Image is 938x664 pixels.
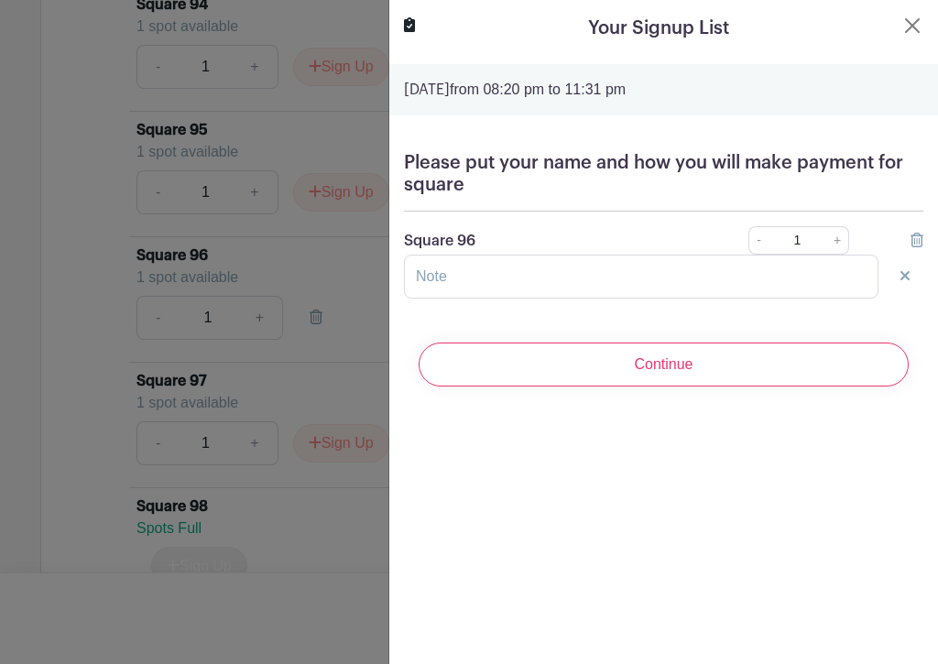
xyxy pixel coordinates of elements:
a: - [748,226,769,255]
h5: Your Signup List [588,15,729,42]
h5: Please put your name and how you will make payment for square [404,152,923,196]
button: Close [901,15,923,37]
input: Note [404,255,878,299]
input: Continue [419,343,909,386]
p: from 08:20 pm to 11:31 pm [404,79,923,101]
strong: [DATE] [404,82,450,97]
p: Square 96 [404,230,698,252]
a: + [826,226,849,255]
